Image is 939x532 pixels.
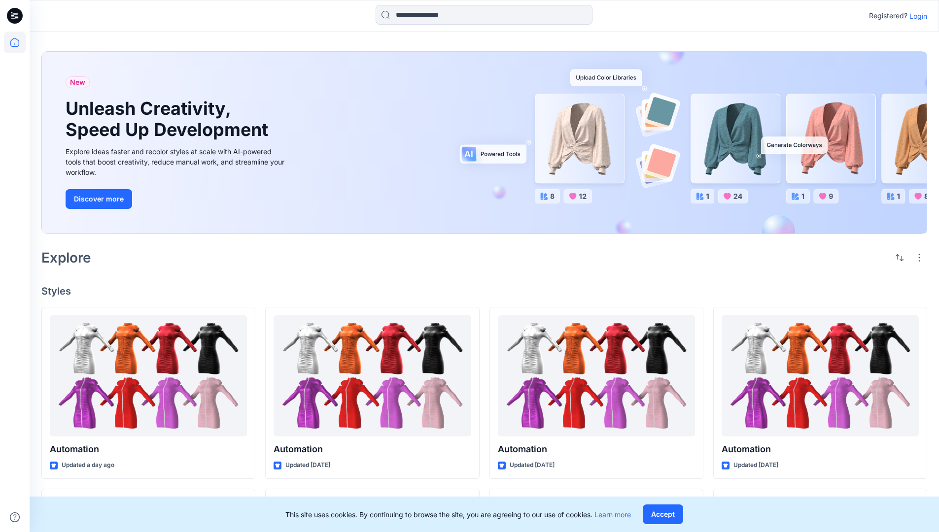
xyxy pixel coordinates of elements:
[274,315,471,437] a: Automation
[66,98,273,140] h1: Unleash Creativity, Speed Up Development
[66,189,287,209] a: Discover more
[722,442,919,456] p: Automation
[498,442,695,456] p: Automation
[498,315,695,437] a: Automation
[41,250,91,266] h2: Explore
[70,76,85,88] span: New
[50,315,247,437] a: Automation
[643,504,683,524] button: Accept
[869,10,907,22] p: Registered?
[733,460,778,470] p: Updated [DATE]
[274,442,471,456] p: Automation
[722,315,919,437] a: Automation
[594,510,631,519] a: Learn more
[50,442,247,456] p: Automation
[510,460,555,470] p: Updated [DATE]
[909,11,927,21] p: Login
[62,460,114,470] p: Updated a day ago
[285,509,631,520] p: This site uses cookies. By continuing to browse the site, you are agreeing to our use of cookies.
[66,189,132,209] button: Discover more
[285,460,330,470] p: Updated [DATE]
[66,146,287,177] div: Explore ideas faster and recolor styles at scale with AI-powered tools that boost creativity, red...
[41,285,927,297] h4: Styles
